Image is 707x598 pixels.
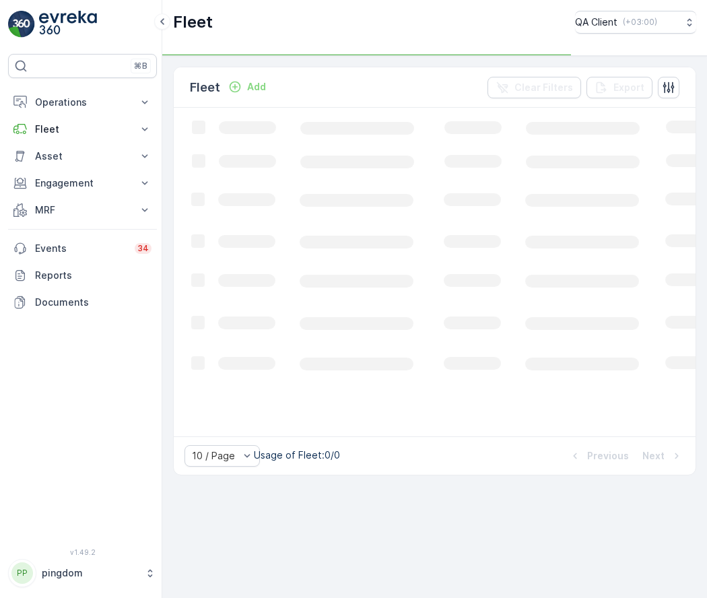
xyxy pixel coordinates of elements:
[254,448,340,462] p: Usage of Fleet : 0/0
[35,149,130,163] p: Asset
[247,80,266,94] p: Add
[137,243,149,254] p: 34
[35,123,130,136] p: Fleet
[575,11,696,34] button: QA Client(+03:00)
[8,559,157,587] button: PPpingdom
[11,562,33,584] div: PP
[35,269,151,282] p: Reports
[514,81,573,94] p: Clear Filters
[8,143,157,170] button: Asset
[586,77,652,98] button: Export
[8,262,157,289] a: Reports
[35,176,130,190] p: Engagement
[134,61,147,71] p: ⌘B
[623,17,657,28] p: ( +03:00 )
[613,81,644,94] p: Export
[35,242,127,255] p: Events
[567,448,630,464] button: Previous
[35,203,130,217] p: MRF
[587,449,629,463] p: Previous
[8,89,157,116] button: Operations
[642,449,665,463] p: Next
[42,566,138,580] p: pingdom
[487,77,581,98] button: Clear Filters
[173,11,213,33] p: Fleet
[8,11,35,38] img: logo
[35,296,151,309] p: Documents
[8,170,157,197] button: Engagement
[8,289,157,316] a: Documents
[190,78,220,97] p: Fleet
[8,548,157,556] span: v 1.49.2
[39,11,97,38] img: logo_light-DOdMpM7g.png
[35,96,130,109] p: Operations
[8,116,157,143] button: Fleet
[223,79,271,95] button: Add
[575,15,617,29] p: QA Client
[8,235,157,262] a: Events34
[8,197,157,224] button: MRF
[641,448,685,464] button: Next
